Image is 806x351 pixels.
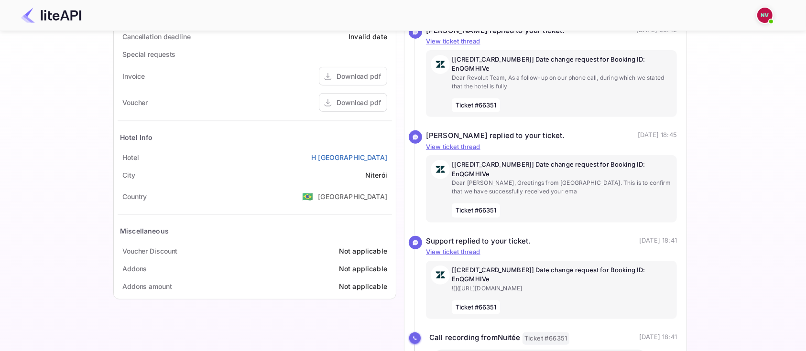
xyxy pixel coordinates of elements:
div: [PERSON_NAME] replied to your ticket. [426,130,565,141]
div: Hotel Info [120,132,153,142]
div: Miscellaneous [120,226,169,236]
img: AwvSTEc2VUhQAAAAAElFTkSuQmCC [431,160,450,179]
div: Not applicable [339,264,387,274]
img: LiteAPI Logo [21,8,81,23]
div: City [122,170,135,180]
span: Ticket #66351 [452,300,500,315]
p: ![]([URL][DOMAIN_NAME] [452,284,672,293]
p: [[CREDIT_CARD_NUMBER]] Date change request for Booking ID: EnQGMHIVe [452,266,672,284]
div: Download pdf [337,97,381,107]
img: Nicholas Valbusa [757,8,773,23]
div: Download pdf [337,71,381,81]
p: [DATE] 18:45 [638,130,677,141]
div: Addons [122,264,147,274]
span: Ticket #66351 [452,98,500,113]
span: United States [302,188,313,205]
div: Voucher [122,97,148,107]
div: Not applicable [339,246,387,256]
p: View ticket thread [426,37,677,46]
span: Ticket #66351 [523,332,569,345]
p: [DATE] 18:41 [639,332,677,345]
img: AwvSTEc2VUhQAAAAAElFTkSuQmCC [431,266,450,285]
div: Cancellation deadline [122,32,191,42]
p: [DATE] 18:41 [639,236,677,247]
div: Country [122,191,147,202]
div: Voucher Discount [122,246,177,256]
div: Niterói [365,170,387,180]
div: Hotel [122,152,139,162]
div: [GEOGRAPHIC_DATA] [318,191,387,202]
div: Support replied to your ticket. [426,236,531,247]
div: Invalid date [349,32,387,42]
div: Special requests [122,49,175,59]
div: Addons amount [122,281,172,291]
p: Dear [PERSON_NAME], Greetings from [GEOGRAPHIC_DATA]. This is to confirm that we have successfull... [452,179,672,196]
div: Call recording from Nuitée [429,332,569,345]
p: [[CREDIT_CARD_NUMBER]] Date change request for Booking ID: EnQGMHIVe [452,55,672,74]
a: H [GEOGRAPHIC_DATA] [311,152,387,162]
p: View ticket thread [426,247,677,257]
span: Ticket #66351 [452,203,500,218]
img: AwvSTEc2VUhQAAAAAElFTkSuQmCC [431,55,450,74]
p: Dear Revolut Team, As a follow-up on our phone call, during which we stated that the hotel is fully [452,74,672,91]
p: View ticket thread [426,142,677,152]
p: [[CREDIT_CARD_NUMBER]] Date change request for Booking ID: EnQGMHIVe [452,160,672,179]
div: Not applicable [339,281,387,291]
div: Invoice [122,71,145,81]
